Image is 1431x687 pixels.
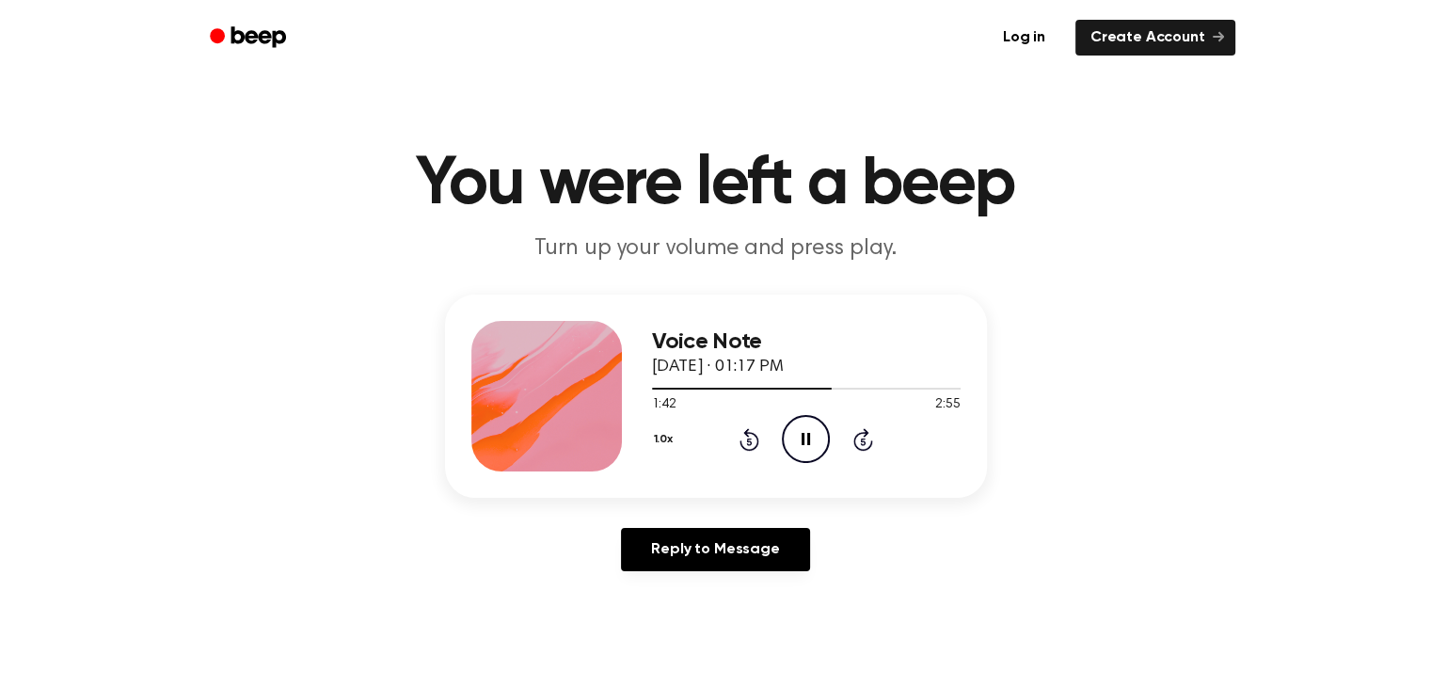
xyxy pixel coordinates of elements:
span: 2:55 [935,395,960,415]
a: Beep [197,20,303,56]
p: Turn up your volume and press play. [355,233,1077,264]
a: Reply to Message [621,528,809,571]
span: [DATE] · 01:17 PM [652,359,784,375]
button: 1.0x [652,423,680,455]
span: 1:42 [652,395,676,415]
h3: Voice Note [652,329,961,355]
a: Log in [984,16,1064,59]
h1: You were left a beep [234,151,1198,218]
a: Create Account [1075,20,1235,56]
